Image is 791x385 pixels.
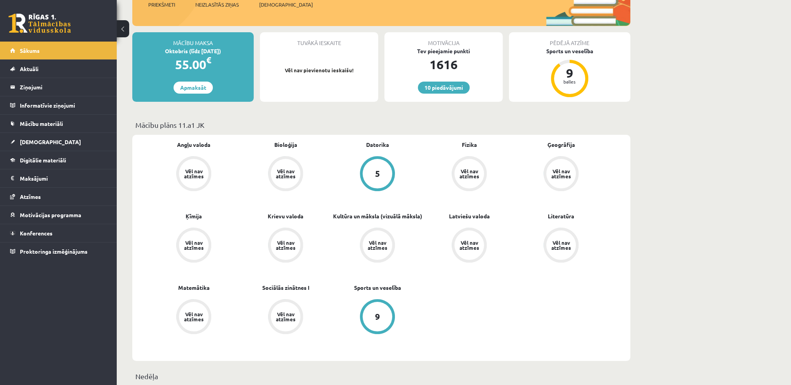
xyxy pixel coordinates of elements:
a: Krievu valoda [268,212,303,220]
a: Sociālās zinātnes I [262,284,309,292]
a: Matemātika [178,284,210,292]
a: 5 [331,156,423,193]
span: Motivācijas programma [20,211,81,218]
legend: Informatīvie ziņojumi [20,96,107,114]
legend: Ziņojumi [20,78,107,96]
span: Sākums [20,47,40,54]
span: Atzīmes [20,193,41,200]
a: Kultūra un māksla (vizuālā māksla) [333,212,422,220]
span: Aktuāli [20,65,39,72]
div: 5 [375,169,380,178]
a: Mācību materiāli [10,115,107,132]
div: Vēl nav atzīmes [183,169,205,179]
span: € [206,54,211,66]
div: 55.00 [132,55,254,74]
span: Neizlasītās ziņas [195,1,239,9]
a: Fizika [462,141,477,149]
div: Vēl nav atzīmes [458,240,480,250]
div: Tuvākā ieskaite [260,32,378,47]
div: Vēl nav atzīmes [183,312,205,322]
a: Ģeogrāfija [547,141,575,149]
a: 10 piedāvājumi [418,82,470,94]
a: Vēl nav atzīmes [240,228,331,264]
a: Ķīmija [186,212,202,220]
a: Bioloģija [274,141,297,149]
a: [DEMOGRAPHIC_DATA] [10,133,107,151]
a: Vēl nav atzīmes [515,156,607,193]
a: Informatīvie ziņojumi [10,96,107,114]
div: Vēl nav atzīmes [183,240,205,250]
div: Tev pieejamie punkti [384,47,503,55]
a: Angļu valoda [177,141,210,149]
a: Vēl nav atzīmes [148,156,240,193]
div: Vēl nav atzīmes [458,169,480,179]
div: Vēl nav atzīmes [275,169,296,179]
a: Motivācijas programma [10,206,107,224]
div: Vēl nav atzīmes [275,240,296,250]
div: Oktobris (līdz [DATE]) [132,47,254,55]
span: Digitālie materiāli [20,157,66,164]
a: Rīgas 1. Tālmācības vidusskola [9,14,71,33]
a: Apmaksāt [174,82,213,94]
p: Nedēļa [135,371,627,382]
a: Latviešu valoda [449,212,490,220]
div: Vēl nav atzīmes [550,240,572,250]
div: Mācību maksa [132,32,254,47]
p: Mācību plāns 11.a1 JK [135,120,627,130]
a: Literatūra [548,212,574,220]
a: Vēl nav atzīmes [423,228,515,264]
a: Sports un veselība 9 balles [509,47,630,98]
div: 9 [558,67,581,79]
div: balles [558,79,581,84]
a: Sports un veselība [354,284,401,292]
a: Vēl nav atzīmes [423,156,515,193]
span: Mācību materiāli [20,120,63,127]
div: Vēl nav atzīmes [275,312,296,322]
div: Vēl nav atzīmes [550,169,572,179]
div: 9 [375,312,380,321]
a: Aktuāli [10,60,107,78]
a: Konferences [10,224,107,242]
a: Vēl nav atzīmes [148,299,240,336]
div: Pēdējā atzīme [509,32,630,47]
a: Sākums [10,42,107,59]
span: [DEMOGRAPHIC_DATA] [259,1,313,9]
div: Sports un veselība [509,47,630,55]
a: Atzīmes [10,188,107,206]
a: 9 [331,299,423,336]
span: [DEMOGRAPHIC_DATA] [20,138,81,145]
a: Proktoringa izmēģinājums [10,242,107,260]
span: Priekšmeti [148,1,175,9]
legend: Maksājumi [20,169,107,187]
span: Konferences [20,230,53,237]
a: Vēl nav atzīmes [331,228,423,264]
a: Vēl nav atzīmes [148,228,240,264]
a: Vēl nav atzīmes [515,228,607,264]
div: Vēl nav atzīmes [367,240,388,250]
a: Digitālie materiāli [10,151,107,169]
a: Vēl nav atzīmes [240,299,331,336]
div: Motivācija [384,32,503,47]
a: Datorika [366,141,389,149]
p: Vēl nav pievienotu ieskaišu! [264,66,374,74]
span: Proktoringa izmēģinājums [20,248,88,255]
div: 1616 [384,55,503,74]
a: Maksājumi [10,169,107,187]
a: Vēl nav atzīmes [240,156,331,193]
a: Ziņojumi [10,78,107,96]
